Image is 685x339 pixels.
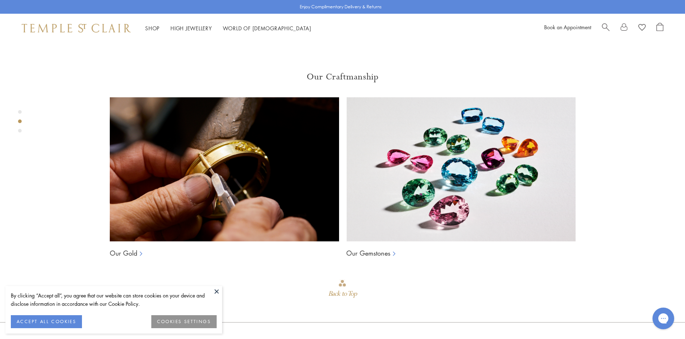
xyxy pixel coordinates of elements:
[110,71,576,83] h3: Our Craftmanship
[656,23,663,34] a: Open Shopping Bag
[145,24,311,33] nav: Main navigation
[223,25,311,32] a: World of [DEMOGRAPHIC_DATA]World of [DEMOGRAPHIC_DATA]
[638,23,646,34] a: View Wishlist
[328,287,356,300] div: Back to Top
[110,97,339,242] img: Ball Chains
[300,3,382,10] p: Enjoy Complimentary Delivery & Returns
[151,315,217,328] button: COOKIES SETTINGS
[145,25,160,32] a: ShopShop
[11,315,82,328] button: ACCEPT ALL COOKIES
[602,23,610,34] a: Search
[11,291,217,308] div: By clicking “Accept all”, you agree that our website can store cookies on your device and disclos...
[328,279,356,300] div: Go to top
[649,305,678,332] iframe: Gorgias live chat messenger
[544,23,591,31] a: Book an Appointment
[18,108,22,138] div: Product gallery navigation
[346,249,390,257] a: Our Gemstones
[170,25,212,32] a: High JewelleryHigh Jewellery
[346,97,576,242] img: Ball Chains
[110,249,137,257] a: Our Gold
[22,24,131,32] img: Temple St. Clair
